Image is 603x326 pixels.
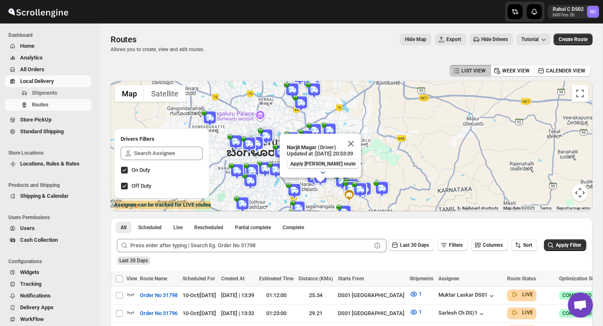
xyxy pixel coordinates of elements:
[119,258,148,264] span: Last 30 Days
[183,292,216,298] span: 10-Oct | [DATE]
[438,292,496,300] div: Muktar Laskar DS01
[20,66,44,72] span: All Orders
[194,224,223,231] span: Rescheduled
[5,302,91,313] button: Delivery Apps
[446,36,461,43] span: Export
[5,266,91,278] button: Widgets
[287,144,317,150] b: Narjit Magar
[338,276,364,282] span: Starts From
[183,310,216,316] span: 10-Oct | [DATE]
[410,276,433,282] span: Shipments
[546,67,585,74] span: CALENDER VIEW
[20,78,54,84] span: Local Delivery
[5,64,91,75] button: All Orders
[438,310,486,318] button: Sarlesh Ch DS)1
[259,309,294,318] div: 01:23:00
[287,159,359,169] button: Apply [PERSON_NAME] route
[20,304,54,310] span: Delivery Apps
[138,224,162,231] span: Scheduled
[111,46,204,53] p: Allows you to create, view and edit routes.
[20,54,43,61] span: Analytics
[438,276,459,282] span: Assignee
[503,206,535,210] span: Map data ©2025
[572,184,588,201] button: Map camera controls
[510,308,533,317] button: LIVE
[400,242,429,248] span: Last 30 Days
[8,150,95,156] span: Store Locations
[461,67,486,74] span: LIST VIEW
[20,292,51,299] span: Notifications
[562,310,592,317] span: COMPLETED
[419,309,422,315] span: 1
[522,292,533,298] b: LIVE
[299,309,333,318] div: 29.21
[419,291,422,297] span: 1
[5,278,91,290] button: Tracking
[502,67,530,74] span: WEEK VIEW
[121,135,203,143] h2: Drivers Filters
[299,291,333,300] div: 25.34
[290,160,356,167] span: Apply [PERSON_NAME] route
[471,239,508,251] button: Columns
[131,167,150,173] span: On Duty
[121,224,126,231] span: All
[8,182,95,189] span: Products and Shipping
[341,134,361,154] button: Close
[32,101,49,108] span: Routes
[221,309,254,318] div: [DATE] | 13:32
[405,36,426,43] span: Hide Map
[523,242,532,248] span: Sort
[8,32,95,39] span: Dashboard
[113,200,140,211] a: Open this area in Google Maps (opens a new window)
[20,116,52,123] span: Store PickUp
[235,224,271,231] span: Partial complete
[20,281,41,287] span: Tracking
[405,305,427,319] button: 1
[469,34,513,45] button: Hide Drivers
[20,225,35,231] span: Users
[405,287,427,301] button: 1
[259,291,294,300] div: 01:12:00
[338,291,405,300] div: DS01 [GEOGRAPHIC_DATA]
[135,307,183,320] button: Order No 31796
[8,214,95,221] span: Users Permissions
[557,206,590,210] a: Report a map error
[20,316,44,322] span: WorkFlow
[126,276,137,282] span: View
[5,234,91,246] button: Cash Collection
[144,85,186,102] button: Show satellite imagery
[20,237,58,243] span: Cash Collection
[544,239,586,251] button: Apply Filter
[111,34,137,44] span: Routes
[20,43,34,49] span: Home
[572,85,588,102] button: Toggle fullscreen view
[5,158,91,170] button: Locations, Rules & Rates
[553,6,584,13] p: Rahul C DS02
[5,40,91,52] button: Home
[562,292,592,299] span: COMPLETED
[400,34,431,45] button: Map action label
[548,5,600,18] button: User menu
[130,239,371,252] input: Press enter after typing | Search Eg. Order No 31798
[32,90,57,96] span: Shipments
[283,224,304,231] span: Complete
[559,276,603,282] span: Optimization Status
[221,291,254,300] div: [DATE] | 13:39
[287,150,359,157] p: Updated at : [DATE] 20:53:39
[587,6,599,18] span: Rahul C DS02
[5,190,91,202] button: Shipping & Calendar
[559,36,588,43] span: Create Route
[135,289,183,302] button: Order No 31798
[338,309,405,318] div: DS01 [GEOGRAPHIC_DATA]
[259,276,294,282] span: Estimated Time
[20,269,39,275] span: Widgets
[556,242,581,248] span: Apply Filter
[5,52,91,64] button: Analytics
[522,310,533,316] b: LIVE
[299,276,333,282] span: Distance (KMs)
[540,206,551,210] a: Terms (opens in new tab)
[114,201,211,209] label: Assignee can be tracked for LIVE routes
[134,147,203,160] input: Search Assignee
[20,128,64,135] span: Standard Shipping
[116,222,131,233] button: All routes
